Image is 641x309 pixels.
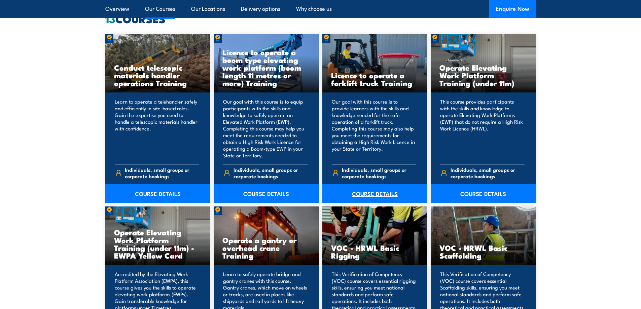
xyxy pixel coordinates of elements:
p: Our goal with this course is to equip participants with the skills and knowledge to safely operat... [223,98,308,159]
p: Our goal with this course is to provide learners with the skills and knowledge needed for the saf... [332,98,416,159]
strong: 13 [105,10,115,27]
h3: Conduct telescopic materials handler operations Training [114,64,202,87]
h3: Operate Elevating Work Platform Training (under 11m) - EWPA Yellow Card [114,228,202,259]
p: Learn to operate a telehandler safely and efficiently in site-based roles. Gain the expertise you... [115,98,199,159]
h2: COURSES [105,14,536,23]
a: COURSE DETAILS [214,184,319,203]
span: Individuals, small groups or corporate bookings [342,166,416,179]
a: COURSE DETAILS [105,184,211,203]
h3: Operate Elevating Work Platform Training (under 11m) [439,64,527,87]
h3: Operate a gantry or overhead crane Training [222,236,310,259]
h3: Licence to operate a boom type elevating work platform (boom length 11 metres or more) Training [222,48,310,87]
p: This course provides participants with the skills and knowledge to operate Elevating Work Platfor... [440,98,525,159]
h3: VOC - HRWL Basic Scaffolding [439,244,527,259]
a: COURSE DETAILS [322,184,428,203]
span: Individuals, small groups or corporate bookings [125,166,199,179]
h3: VOC - HRWL Basic Rigging [331,244,419,259]
h3: Licence to operate a forklift truck Training [331,71,419,87]
a: COURSE DETAILS [431,184,536,203]
span: Individuals, small groups or corporate bookings [234,166,308,179]
span: Individuals, small groups or corporate bookings [451,166,525,179]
